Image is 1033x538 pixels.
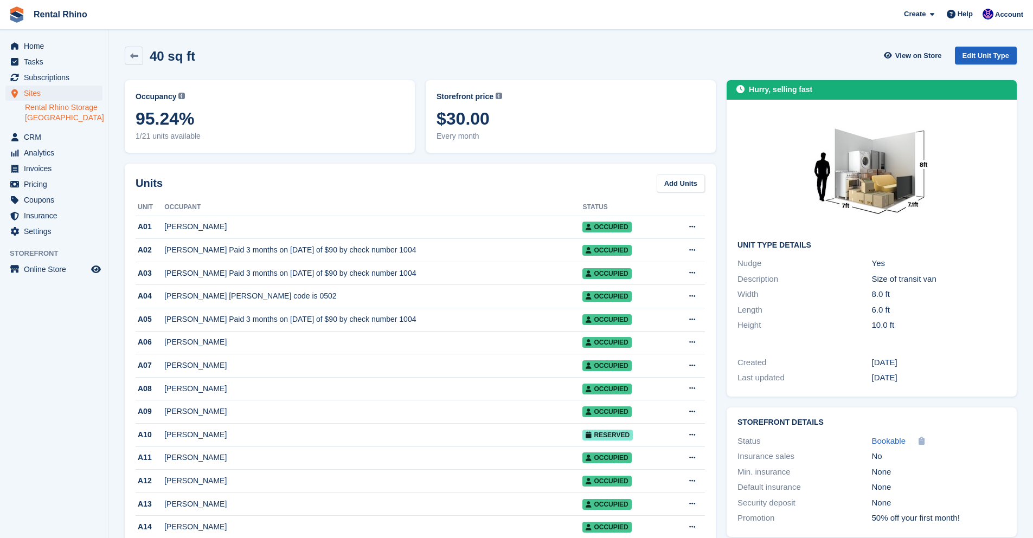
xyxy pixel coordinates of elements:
[164,290,582,302] div: [PERSON_NAME] [PERSON_NAME] code is 0502
[496,93,502,99] img: icon-info-grey-7440780725fd019a000dd9b08b2336e03edf1995a4989e88bcd33f0948082b44.svg
[24,38,89,54] span: Home
[872,436,906,445] span: Bookable
[582,452,631,463] span: Occupied
[737,257,871,270] div: Nudge
[737,356,871,369] div: Created
[136,244,164,256] div: A02
[136,406,164,417] div: A09
[582,222,631,232] span: Occupied
[872,481,1006,494] div: None
[24,192,89,208] span: Coupons
[737,304,871,316] div: Length
[164,314,582,325] div: [PERSON_NAME] Paid 3 months on [DATE] of $90 by check number 1004
[737,481,871,494] div: Default insurance
[582,337,631,348] span: Occupied
[9,7,25,23] img: stora-icon-8386f47178a22dfd0bd8f6a31ec36ba5ce8667c1dd55bd0f319d3a0aa187defe.svg
[136,521,164,533] div: A14
[437,91,493,102] span: Storefront price
[737,497,871,509] div: Security deposit
[164,383,582,394] div: [PERSON_NAME]
[136,383,164,394] div: A08
[136,452,164,463] div: A11
[582,430,633,440] span: Reserved
[136,336,164,348] div: A06
[883,47,946,64] a: View on Store
[164,498,582,510] div: [PERSON_NAME]
[995,9,1023,20] span: Account
[164,429,582,440] div: [PERSON_NAME]
[872,497,1006,509] div: None
[5,86,102,101] a: menu
[737,418,1006,427] h2: Storefront Details
[164,521,582,533] div: [PERSON_NAME]
[737,241,1006,250] h2: Unit Type details
[737,466,871,478] div: Min. insurance
[5,38,102,54] a: menu
[872,435,906,448] a: Bookable
[872,319,1006,332] div: 10.0 ft
[872,356,1006,369] div: [DATE]
[136,498,164,510] div: A13
[582,384,631,394] span: Occupied
[24,161,89,176] span: Invoices
[136,429,164,440] div: A10
[791,111,953,232] img: 50.jpg
[872,466,1006,478] div: None
[582,268,631,279] span: Occupied
[24,208,89,223] span: Insurance
[5,177,102,192] a: menu
[136,131,404,142] span: 1/21 units available
[872,273,1006,286] div: Size of transit van
[737,450,871,463] div: Insurance sales
[582,476,631,487] span: Occupied
[24,145,89,160] span: Analytics
[136,91,176,102] span: Occupancy
[164,244,582,256] div: [PERSON_NAME] Paid 3 months on [DATE] of $90 by check number 1004
[29,5,92,23] a: Rental Rhino
[24,129,89,145] span: CRM
[582,291,631,302] span: Occupied
[136,290,164,302] div: A04
[958,9,973,20] span: Help
[10,248,108,259] span: Storefront
[136,199,164,216] th: Unit
[737,319,871,332] div: Height
[164,406,582,417] div: [PERSON_NAME]
[5,70,102,85] a: menu
[737,435,871,448] div: Status
[872,512,1006,524] div: 50% off your first month!
[5,192,102,208] a: menu
[89,263,102,276] a: Preview store
[582,199,667,216] th: Status
[872,288,1006,301] div: 8.0 ft
[737,372,871,384] div: Last updated
[178,93,185,99] img: icon-info-grey-7440780725fd019a000dd9b08b2336e03edf1995a4989e88bcd33f0948082b44.svg
[136,475,164,487] div: A12
[872,304,1006,316] div: 6.0 ft
[437,131,705,142] span: Every month
[136,109,404,128] span: 95.24%
[24,177,89,192] span: Pricing
[5,224,102,239] a: menu
[136,360,164,371] div: A07
[582,314,631,325] span: Occupied
[582,406,631,417] span: Occupied
[24,262,89,277] span: Online Store
[5,129,102,145] a: menu
[5,208,102,223] a: menu
[955,47,1017,64] a: Edit Unit Type
[24,224,89,239] span: Settings
[737,512,871,524] div: Promotion
[872,450,1006,463] div: No
[136,268,164,279] div: A03
[895,50,942,61] span: View on Store
[164,452,582,463] div: [PERSON_NAME]
[437,109,705,128] span: $30.00
[25,102,102,123] a: Rental Rhino Storage [GEOGRAPHIC_DATA]
[164,199,582,216] th: Occupant
[657,174,705,192] a: Add Units
[582,360,631,371] span: Occupied
[5,54,102,69] a: menu
[749,84,812,95] div: Hurry, selling fast
[872,372,1006,384] div: [DATE]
